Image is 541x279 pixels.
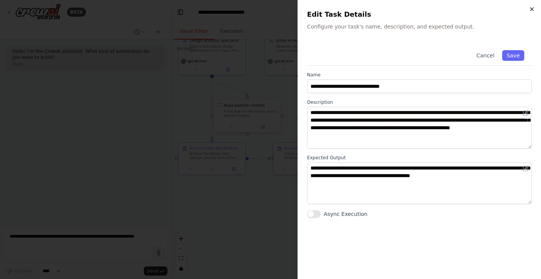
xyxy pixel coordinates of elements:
[521,108,530,117] button: Open in editor
[307,155,532,161] label: Expected Output
[472,50,499,61] button: Cancel
[521,164,530,173] button: Open in editor
[324,210,368,218] label: Async Execution
[307,72,532,78] label: Name
[307,9,532,20] h2: Edit Task Details
[307,23,532,30] p: Configure your task's name, description, and expected output.
[307,99,532,105] label: Description
[502,50,524,61] button: Save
